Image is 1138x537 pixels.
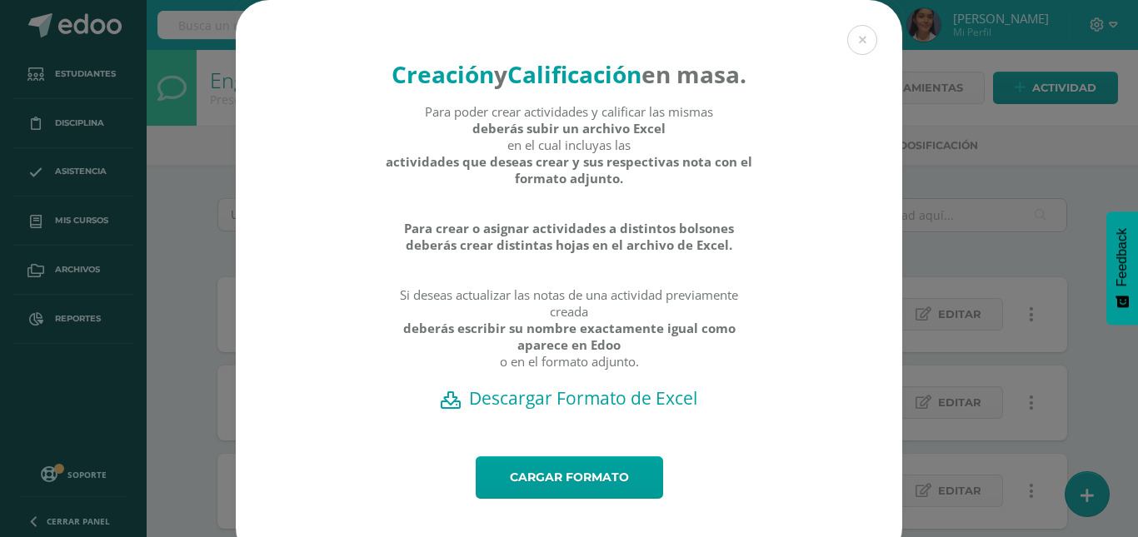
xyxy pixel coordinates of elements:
strong: deberás subir un archivo Excel [472,120,666,137]
strong: Creación [392,58,494,90]
strong: y [494,58,507,90]
a: Cargar formato [476,456,663,499]
a: Descargar Formato de Excel [265,386,873,410]
button: Close (Esc) [847,25,877,55]
div: Para poder crear actividades y calificar las mismas en el cual incluyas las Si deseas actualizar ... [385,103,754,386]
strong: actividades que deseas crear y sus respectivas nota con el formato adjunto. [385,153,754,186]
strong: Para crear o asignar actividades a distintos bolsones deberás crear distintas hojas en el archivo... [385,220,754,253]
h4: en masa. [385,58,754,90]
span: Feedback [1115,228,1130,286]
button: Feedback - Mostrar encuesta [1106,211,1138,325]
strong: deberás escribir su nombre exactamente igual como aparece en Edoo [385,320,754,353]
strong: Calificación [507,58,641,90]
